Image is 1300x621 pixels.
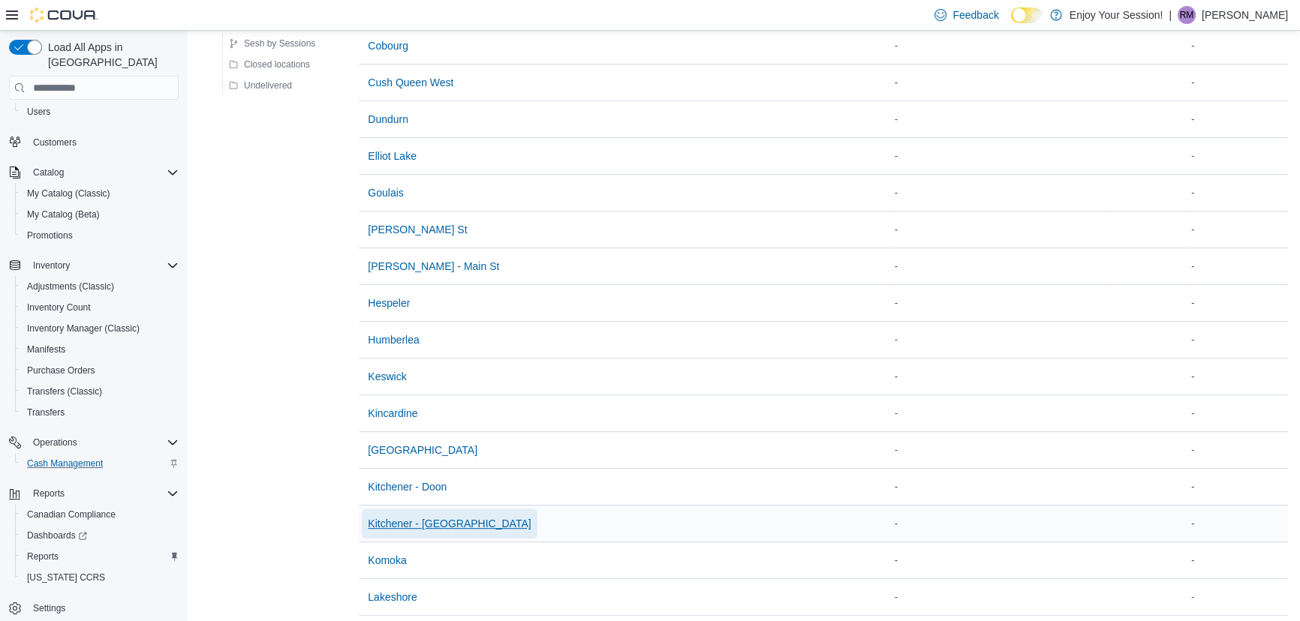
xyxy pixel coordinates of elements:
[27,599,71,617] a: Settings
[27,208,100,220] span: My Catalog (Beta)
[1188,514,1288,532] div: -
[21,382,179,400] span: Transfers (Classic)
[27,433,179,451] span: Operations
[15,567,185,588] button: [US_STATE] CCRS
[1188,294,1288,312] div: -
[27,364,95,376] span: Purchase Orders
[1188,257,1288,275] div: -
[1188,37,1288,55] div: -
[21,403,179,421] span: Transfers
[368,332,419,347] span: Humberlea
[15,504,185,525] button: Canadian Compliance
[362,545,412,575] button: Komoka
[27,163,70,181] button: Catalog
[21,184,116,202] a: My Catalog (Classic)
[892,514,1105,532] div: -
[15,525,185,546] a: Dashboards
[15,402,185,423] button: Transfers
[15,381,185,402] button: Transfers (Classic)
[892,294,1105,312] div: -
[27,406,65,418] span: Transfers
[892,367,1105,385] div: -
[892,404,1105,422] div: -
[21,382,108,400] a: Transfers (Classic)
[33,487,65,499] span: Reports
[21,298,179,316] span: Inventory Count
[362,325,425,355] button: Humberlea
[952,7,998,22] span: Feedback
[15,183,185,204] button: My Catalog (Classic)
[27,301,91,313] span: Inventory Count
[21,340,179,358] span: Manifests
[1188,551,1288,569] div: -
[21,454,179,472] span: Cash Management
[892,184,1105,202] div: -
[362,178,409,208] button: Goulais
[1178,6,1196,24] div: Rahil Mansuri
[368,442,477,457] span: [GEOGRAPHIC_DATA]
[368,479,447,494] span: Kitchener - Doon
[1011,7,1043,23] input: Dark Mode
[27,433,83,451] button: Operations
[27,133,83,151] a: Customers
[33,259,70,271] span: Inventory
[362,214,473,244] button: [PERSON_NAME] St
[892,257,1105,275] div: -
[368,185,403,200] span: Goulais
[892,220,1105,238] div: -
[1202,6,1288,24] p: [PERSON_NAME]
[27,571,105,583] span: [US_STATE] CCRS
[33,166,64,178] span: Catalog
[21,361,179,379] span: Purchase Orders
[27,484,179,502] span: Reports
[15,225,185,246] button: Promotions
[15,339,185,360] button: Manifests
[223,76,298,94] button: Undelivered
[223,34,321,52] button: Sesh by Sessions
[368,75,453,90] span: Cush Queen West
[27,529,87,541] span: Dashboards
[368,516,531,531] span: Kitchener - [GEOGRAPHIC_DATA]
[27,322,140,334] span: Inventory Manager (Classic)
[21,103,179,121] span: Users
[3,131,185,153] button: Customers
[892,478,1105,496] div: -
[3,483,185,504] button: Reports
[3,255,185,276] button: Inventory
[362,508,537,538] button: Kitchener - [GEOGRAPHIC_DATA]
[27,508,116,520] span: Canadian Compliance
[21,205,106,223] a: My Catalog (Beta)
[15,360,185,381] button: Purchase Orders
[1188,478,1288,496] div: -
[892,331,1105,349] div: -
[244,79,292,91] span: Undelivered
[27,484,71,502] button: Reports
[362,141,423,171] button: Elliot Lake
[3,597,185,619] button: Settings
[27,280,114,292] span: Adjustments (Classic)
[892,441,1105,459] div: -
[27,106,50,118] span: Users
[368,38,408,53] span: Cobourg
[21,184,179,202] span: My Catalog (Classic)
[30,7,98,22] img: Cova
[892,110,1105,128] div: -
[15,546,185,567] button: Reports
[368,259,499,274] span: [PERSON_NAME] - Main St
[368,406,417,421] span: Kincardine
[21,403,71,421] a: Transfers
[33,436,77,448] span: Operations
[21,505,122,523] a: Canadian Compliance
[1169,6,1172,24] p: |
[362,582,423,612] button: Lakeshore
[362,288,416,318] button: Hespeler
[244,58,310,70] span: Closed locations
[15,204,185,225] button: My Catalog (Beta)
[27,187,110,199] span: My Catalog (Classic)
[223,55,316,73] button: Closed locations
[21,226,179,244] span: Promotions
[15,453,185,474] button: Cash Management
[892,588,1105,606] div: -
[1188,184,1288,202] div: -
[21,103,56,121] a: Users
